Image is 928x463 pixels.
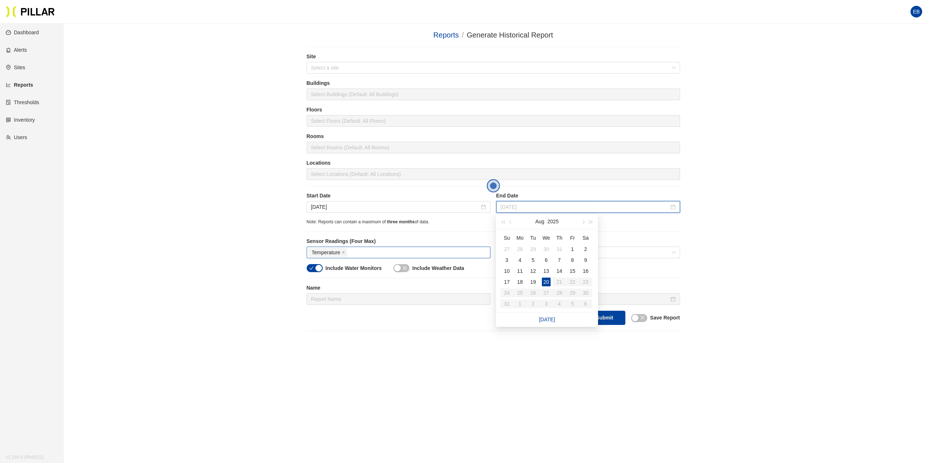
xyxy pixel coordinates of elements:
[913,6,920,17] span: EB
[581,267,590,275] div: 16
[527,266,540,276] td: 2025-08-12
[566,232,579,244] th: Fr
[542,278,551,286] div: 20
[502,245,511,254] div: 27
[516,245,524,254] div: 28
[326,264,382,272] label: Include Water Monitors
[502,267,511,275] div: 10
[500,232,513,244] th: Su
[568,245,577,254] div: 1
[307,79,680,87] label: Buildings
[307,284,490,292] label: Name
[529,256,537,264] div: 5
[516,256,524,264] div: 4
[513,232,527,244] th: Mo
[540,244,553,255] td: 2025-07-30
[412,264,464,272] label: Include Weather Data
[387,219,415,224] span: three months
[307,293,490,305] input: Report Name
[502,256,511,264] div: 3
[6,30,39,35] a: dashboardDashboard
[581,245,590,254] div: 2
[527,244,540,255] td: 2025-07-29
[540,276,553,287] td: 2025-08-20
[496,192,680,200] label: End Date
[566,244,579,255] td: 2025-08-01
[540,232,553,244] th: We
[529,267,537,275] div: 12
[527,255,540,266] td: 2025-08-05
[542,267,551,275] div: 13
[527,232,540,244] th: Tu
[311,203,479,211] input: Aug 19, 2025
[307,219,680,225] div: Note: Reports can contain a maximum of of data.
[540,266,553,276] td: 2025-08-13
[516,278,524,286] div: 18
[555,267,564,275] div: 14
[553,266,566,276] td: 2025-08-14
[650,314,680,322] label: Save Report
[539,317,555,322] a: [DATE]
[555,245,564,254] div: 31
[307,159,680,167] label: Locations
[6,6,55,17] img: Pillar Technologies
[487,179,500,192] button: Open the dialog
[579,266,592,276] td: 2025-08-16
[513,244,527,255] td: 2025-07-28
[581,256,590,264] div: 9
[566,266,579,276] td: 2025-08-15
[540,255,553,266] td: 2025-08-06
[640,315,645,320] span: close
[309,266,314,270] span: check
[433,31,459,39] a: Reports
[513,276,527,287] td: 2025-08-18
[500,255,513,266] td: 2025-08-03
[513,266,527,276] td: 2025-08-11
[6,64,25,70] a: environmentSites
[502,278,511,286] div: 17
[501,203,669,211] input: Aug 20, 2025
[500,266,513,276] td: 2025-08-10
[462,31,464,39] span: /
[342,251,345,255] span: close
[403,266,407,270] span: close
[553,232,566,244] th: Th
[500,244,513,255] td: 2025-07-27
[312,248,341,256] span: Temperature
[529,278,537,286] div: 19
[568,267,577,275] div: 15
[307,133,680,140] label: Rooms
[527,276,540,287] td: 2025-08-19
[535,214,544,229] button: Aug
[6,82,33,88] a: line-chartReports
[500,276,513,287] td: 2025-08-17
[542,256,551,264] div: 6
[307,106,680,114] label: Floors
[467,31,553,39] span: Generate Historical Report
[542,245,551,254] div: 30
[6,99,39,105] a: exceptionThresholds
[307,53,680,60] label: Site
[6,47,27,53] a: alertAlerts
[584,311,625,325] button: Submit
[513,255,527,266] td: 2025-08-04
[307,192,490,200] label: Start Date
[553,255,566,266] td: 2025-08-07
[529,245,537,254] div: 29
[555,256,564,264] div: 7
[6,117,35,123] a: qrcodeInventory
[568,256,577,264] div: 8
[566,255,579,266] td: 2025-08-08
[6,134,27,140] a: teamUsers
[579,232,592,244] th: Sa
[579,255,592,266] td: 2025-08-09
[553,244,566,255] td: 2025-07-31
[516,267,524,275] div: 11
[547,214,559,229] button: 2025
[579,244,592,255] td: 2025-08-02
[307,238,490,245] label: Sensor Readings (Four Max)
